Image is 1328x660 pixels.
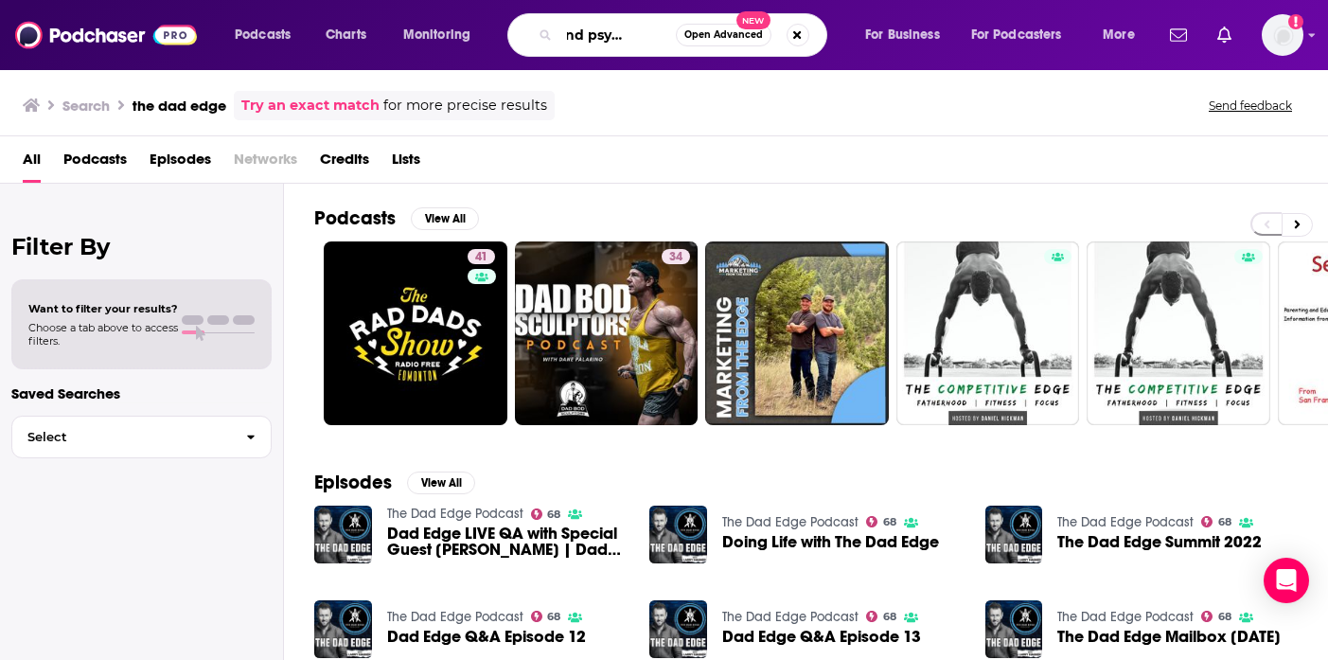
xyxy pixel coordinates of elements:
[1201,516,1231,527] a: 68
[531,611,561,622] a: 68
[411,207,479,230] button: View All
[387,629,586,645] a: Dad Edge Q&A Episode 12
[722,514,859,530] a: The Dad Edge Podcast
[1103,22,1135,48] span: More
[1264,558,1309,603] div: Open Intercom Messenger
[1262,14,1303,56] img: User Profile
[1057,609,1194,625] a: The Dad Edge Podcast
[468,249,495,264] a: 41
[1210,19,1239,51] a: Show notifications dropdown
[23,144,41,183] a: All
[63,144,127,183] a: Podcasts
[314,471,475,494] a: EpisodesView All
[324,241,507,425] a: 41
[559,20,676,50] input: Search podcasts, credits, & more...
[314,471,392,494] h2: Episodes
[883,613,896,621] span: 68
[234,144,297,183] span: Networks
[12,431,231,443] span: Select
[649,600,707,658] img: Dad Edge Q&A Episode 13
[866,611,896,622] a: 68
[852,20,964,50] button: open menu
[662,249,690,264] a: 34
[547,510,560,519] span: 68
[387,609,523,625] a: The Dad Edge Podcast
[475,248,487,267] span: 41
[314,206,396,230] h2: Podcasts
[1057,629,1281,645] span: The Dad Edge Mailbox [DATE]
[62,97,110,115] h3: Search
[649,506,707,563] img: Doing Life with The Dad Edge
[28,302,178,315] span: Want to filter your results?
[15,17,197,53] img: Podchaser - Follow, Share and Rate Podcasts
[320,144,369,183] a: Credits
[387,526,628,558] span: Dad Edge LIVE QA with Special Guest [PERSON_NAME] | Dad Edge Live QA Mastermind
[133,97,226,115] h3: the dad edge
[326,22,366,48] span: Charts
[1089,20,1159,50] button: open menu
[387,506,523,522] a: The Dad Edge Podcast
[1203,98,1298,114] button: Send feedback
[1057,534,1262,550] a: The Dad Edge Summit 2022
[1218,613,1231,621] span: 68
[736,11,770,29] span: New
[547,613,560,621] span: 68
[403,22,470,48] span: Monitoring
[959,20,1089,50] button: open menu
[387,526,628,558] a: Dad Edge LIVE QA with Special Guest Ethan Hagner | Dad Edge Live QA Mastermind
[241,95,380,116] a: Try an exact match
[866,516,896,527] a: 68
[1162,19,1195,51] a: Show notifications dropdown
[390,20,495,50] button: open menu
[1288,14,1303,29] svg: Add a profile image
[221,20,315,50] button: open menu
[1262,14,1303,56] span: Logged in as megcassidy
[235,22,291,48] span: Podcasts
[883,518,896,526] span: 68
[313,20,378,50] a: Charts
[383,95,547,116] span: for more precise results
[971,22,1062,48] span: For Podcasters
[985,506,1043,563] img: The Dad Edge Summit 2022
[985,600,1043,658] a: The Dad Edge Mailbox January 2021
[314,600,372,658] img: Dad Edge Q&A Episode 12
[1057,629,1281,645] a: The Dad Edge Mailbox January 2021
[669,248,682,267] span: 34
[1057,514,1194,530] a: The Dad Edge Podcast
[722,534,939,550] a: Doing Life with The Dad Edge
[1218,518,1231,526] span: 68
[11,384,272,402] p: Saved Searches
[684,30,763,40] span: Open Advanced
[865,22,940,48] span: For Business
[722,629,921,645] a: Dad Edge Q&A Episode 13
[676,24,771,46] button: Open AdvancedNew
[531,508,561,520] a: 68
[28,321,178,348] span: Choose a tab above to access filters.
[11,416,272,458] button: Select
[150,144,211,183] a: Episodes
[1262,14,1303,56] button: Show profile menu
[407,472,475,494] button: View All
[314,206,479,230] a: PodcastsView All
[525,13,845,57] div: Search podcasts, credits, & more...
[722,609,859,625] a: The Dad Edge Podcast
[515,241,699,425] a: 34
[314,506,372,563] img: Dad Edge LIVE QA with Special Guest Ethan Hagner | Dad Edge Live QA Mastermind
[11,233,272,260] h2: Filter By
[392,144,420,183] a: Lists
